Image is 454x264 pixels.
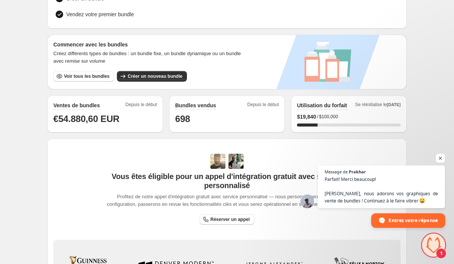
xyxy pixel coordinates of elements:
h1: 698 [175,113,279,125]
span: Vous êtes éligible pour un appel d'intégration gratuit avec service personnalisé [106,172,349,190]
span: [DATE] [387,102,401,107]
button: Créer un nouveau bundle [117,71,187,82]
span: Profitez de notre appel d'intégration gratuit avec service personnalisé — nous personnaliserons v... [106,193,349,208]
span: Créez différents types de bundles : un bundle fixe, un bundle dynamique ou un bundle avec remise ... [53,50,250,65]
span: Entrez votre réponse [389,213,437,227]
div: Ouvrir le chat [422,234,445,256]
span: Depuis le début [126,102,157,110]
span: Depuis le début [247,102,279,110]
h1: €54.880,60 EUR [53,113,157,125]
h3: Commencer avec les bundles [53,41,250,48]
h2: Bundles vendus [175,102,216,109]
span: 1 [436,248,446,259]
span: $100,000 [319,114,338,120]
span: Parfait! Merci beaucoup! [PERSON_NAME], nous adorons vos graphiques de vente de bundles ! Continu... [325,176,438,204]
span: Voir tous les bundles [64,73,109,79]
span: Message de [325,170,348,174]
span: Créer un nouveau bundle [127,73,182,79]
h2: Ventes de bundles [53,102,100,109]
span: Prakhar [349,170,366,174]
div: / [297,113,401,120]
span: Vendez votre premier bundle [66,11,134,18]
img: Prakhar [229,154,244,169]
h2: Utilisation du forfait [297,102,347,109]
span: Réserver un appel [210,216,250,222]
img: Adi [210,154,225,169]
button: Voir tous les bundles [53,71,114,82]
span: $ 19,840 [297,113,316,120]
span: Se réinitialise le [355,102,401,110]
a: Réserver un appel [200,214,254,225]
